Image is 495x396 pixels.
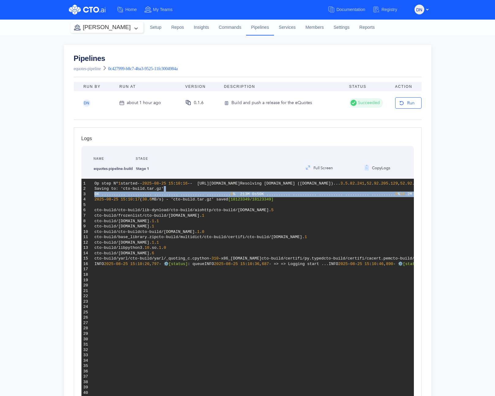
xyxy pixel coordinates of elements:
div: 12 [83,240,90,245]
span: cto-build/yarl/_quoting_c.cpython- [130,256,211,261]
span: 16 [400,192,405,196]
span: started [121,181,137,186]
span: % 213M 0s [233,192,257,196]
a: Documentation [328,4,373,15]
a: My Teams [144,4,180,15]
div: 17 [83,267,90,272]
span: - [114,262,116,266]
a: Pipelines [246,19,274,35]
span: - => => Logging start ... [269,262,329,266]
span: Copy Logs [371,165,390,171]
span: . [412,181,414,186]
span: cto-build/[DOMAIN_NAME]. [144,213,202,218]
span: Home [126,7,137,12]
span: [status] [403,262,422,266]
span: 25 [357,262,362,266]
div: 11 [83,234,90,240]
span: 20 [144,262,149,266]
a: Reports [354,19,380,36]
a: Pipelines [74,55,178,62]
a: Insights [189,19,214,36]
div: 9 [83,224,90,229]
span: : [245,262,248,266]
span: , [384,262,386,266]
span: MB/s) - 'cto-build.tar.gz' saved [152,197,228,202]
span: 08 [350,262,355,266]
div: 31 [83,342,90,347]
div: 22 [83,293,90,299]
span: 5 [345,181,348,186]
span: 15 [240,262,245,266]
span: cto-build/yarl/ [94,256,130,261]
div: 24 [83,304,90,310]
span: cto-build/base_library.zip [94,235,156,239]
span: : [377,262,379,266]
th: Run At [114,82,180,91]
img: CTO.ai Logo [69,5,106,15]
th: Description [219,82,344,91]
span: 1 [156,219,159,223]
a: Repos [166,19,189,36]
span: 2025 [104,262,114,266]
div: 30 [83,337,90,342]
span: 10 [176,181,181,186]
span: : [252,262,255,266]
span: . [405,181,407,186]
img: version-icon [224,99,231,107]
a: Setup [145,19,167,36]
button: [PERSON_NAME] [70,22,143,33]
span: cto-build/[DOMAIN_NAME]. [94,251,152,256]
span: - [355,262,357,266]
strong: Stage 1 [136,166,149,171]
span: cto-build/multidict/_multidict.cpython- [391,256,484,261]
a: Home [117,4,144,15]
span: INFO [329,262,338,266]
span: 797 [152,262,159,266]
div: 33 [83,353,90,358]
a: Members [301,19,329,36]
span: 92 [374,181,379,186]
span: 92 [407,181,412,186]
span: cto-build/certifi/ [204,235,247,239]
span: cto-build/certifi/py.typed [262,256,324,261]
span: 25 [114,197,118,202]
span: 10 [128,197,133,202]
span: 08 [154,181,159,186]
span: , [149,262,152,266]
span: 2025 [94,197,104,202]
span: cto-build/[DOMAIN_NAME]. [94,219,152,223]
span: 1 [152,219,154,223]
span: [18123349/18123349] [228,197,273,202]
span: 10 [372,262,377,266]
span: .so. [149,245,159,250]
span: . [154,240,156,245]
span: 15 [130,262,135,266]
span: . [154,219,156,223]
span: : [126,197,128,202]
span: 50K .......... .......... .......... .......... .......... [257,192,395,196]
div: 16 [83,261,90,267]
span: 10 [137,262,142,266]
span: 08 [116,262,121,266]
span: -- [137,181,142,186]
span: 52 [400,181,405,186]
a: Registry [373,4,404,15]
span: : [133,197,135,202]
span: 46 [379,262,384,266]
span: % [398,192,400,196]
span: 0c427999-b8c7-4ba3-9525-11fc3004984a [108,66,178,71]
span: cto-build/[DOMAIN_NAME]. [94,240,152,245]
span: DN [84,101,89,105]
span: - [111,197,114,202]
span: 08 [106,197,111,202]
span: , [259,262,262,266]
span: 205 [381,181,388,186]
span: . [355,181,357,186]
div: 2 [83,186,90,192]
span: 2025 [214,262,223,266]
th: Status [344,82,390,91]
span: cto-build/[DOMAIN_NAME]. [247,235,305,239]
span: INFO [204,262,214,266]
div: 8 [83,219,90,224]
span: cto-build/lib-dynload/ [118,208,171,212]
